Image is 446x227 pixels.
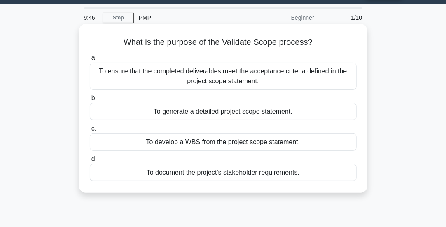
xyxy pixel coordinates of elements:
[90,133,357,151] div: To develop a WBS from the project scope statement.
[90,63,357,90] div: To ensure that the completed deliverables meet the acceptance criteria defined in the project sco...
[134,9,247,26] div: PMP
[319,9,367,26] div: 1/10
[90,164,357,181] div: To document the project's stakeholder requirements.
[247,9,319,26] div: Beginner
[91,155,97,162] span: d.
[91,94,97,101] span: b.
[90,103,357,120] div: To generate a detailed project scope statement.
[89,37,357,48] h5: What is the purpose of the Validate Scope process?
[91,125,96,132] span: c.
[91,54,97,61] span: a.
[103,13,134,23] a: Stop
[79,9,103,26] div: 9:46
